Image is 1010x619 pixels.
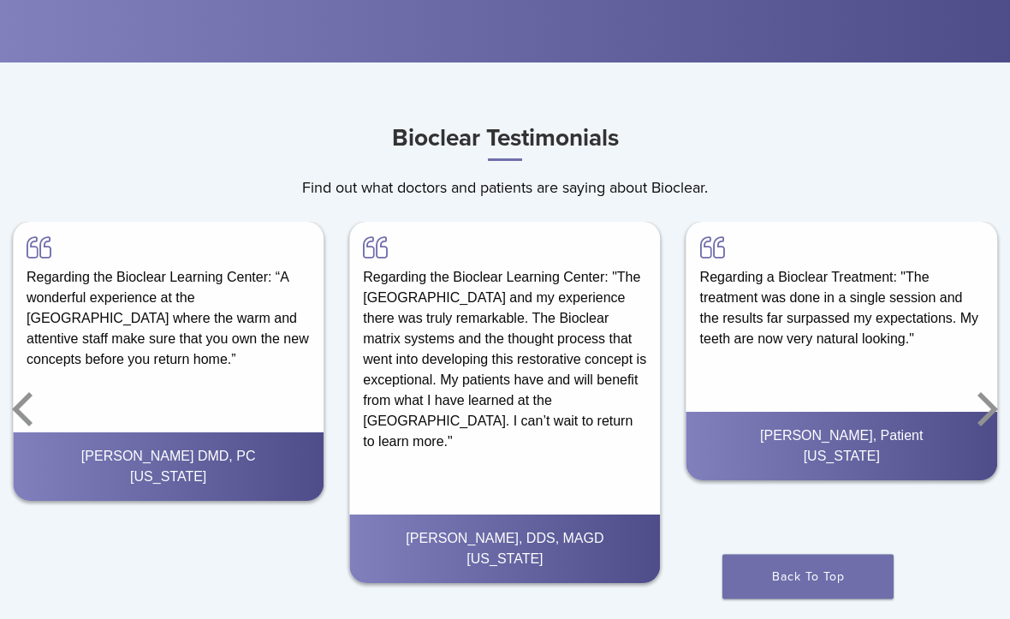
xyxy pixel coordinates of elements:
a: Back To Top [722,555,894,599]
div: [US_STATE] [363,550,646,570]
div: [US_STATE] [27,467,310,488]
div: Regarding the Bioclear Learning Center: "The [GEOGRAPHIC_DATA] and my experience there was truly ... [349,223,660,467]
div: Regarding a Bioclear Treatment: "The treatment was done in a single session and the results far s... [686,223,997,364]
div: [PERSON_NAME] DMD, PC [27,447,310,467]
div: Regarding the Bioclear Learning Center: “A wonderful experience at the [GEOGRAPHIC_DATA] where th... [13,223,324,384]
div: [PERSON_NAME], DDS, MAGD [363,529,646,550]
div: [PERSON_NAME], Patient [700,426,983,447]
button: Next [967,359,1001,461]
div: [US_STATE] [700,447,983,467]
button: Previous [9,359,43,461]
